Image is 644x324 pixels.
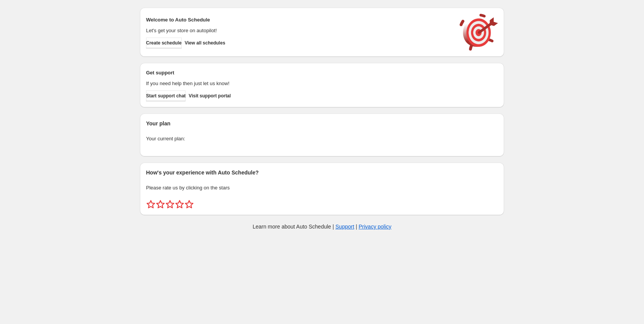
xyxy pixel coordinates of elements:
[146,80,452,87] p: If you need help then just let us know!
[189,90,231,101] a: Visit support portal
[146,120,498,127] h2: Your plan
[146,90,186,101] a: Start support chat
[185,38,225,48] button: View all schedules
[146,16,452,24] h2: Welcome to Auto Schedule
[335,224,354,230] a: Support
[146,69,452,77] h2: Get support
[253,223,391,230] p: Learn more about Auto Schedule | |
[146,135,498,143] p: Your current plan:
[146,27,452,35] p: Let's get your store on autopilot!
[359,224,392,230] a: Privacy policy
[146,38,182,48] button: Create schedule
[185,40,225,46] span: View all schedules
[146,40,182,46] span: Create schedule
[146,93,186,99] span: Start support chat
[189,93,231,99] span: Visit support portal
[146,184,498,192] p: Please rate us by clicking on the stars
[146,169,498,176] h2: How's your experience with Auto Schedule?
